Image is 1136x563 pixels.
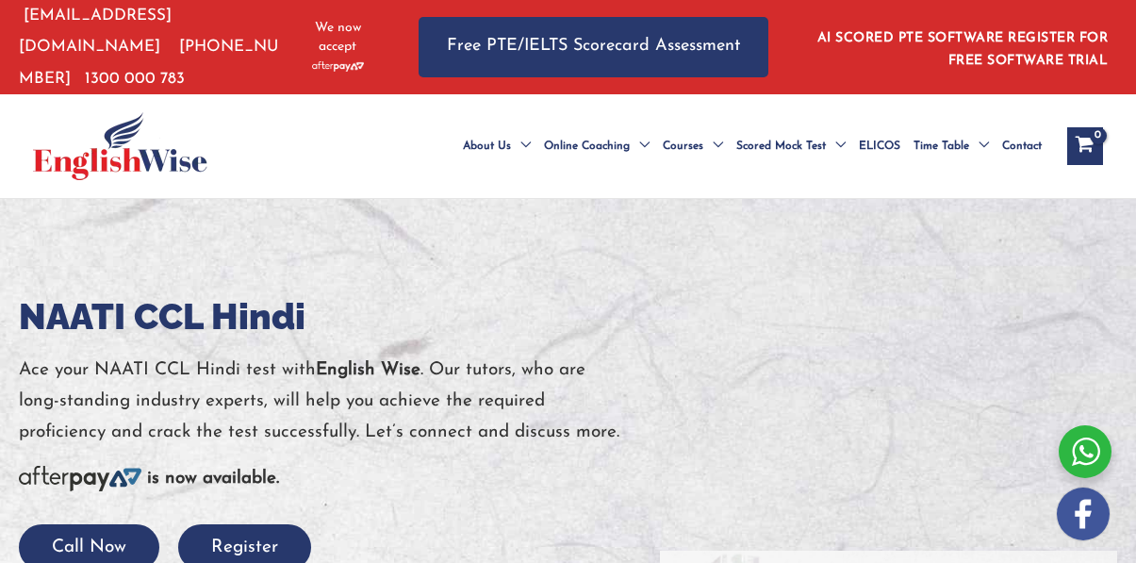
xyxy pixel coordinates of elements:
[456,113,537,179] a: About UsMenu Toggle
[19,355,660,449] p: Ace your NAATI CCL Hindi test with . Our tutors, who are long-standing industry experts, will hel...
[996,113,1048,179] a: Contact
[656,113,730,179] a: CoursesMenu Toggle
[1057,488,1110,540] img: white-facebook.png
[544,113,630,179] span: Online Coaching
[85,71,185,87] a: 1300 000 783
[537,113,656,179] a: Online CoachingMenu Toggle
[19,538,159,556] a: Call Now
[914,113,969,179] span: Time Table
[1002,113,1042,179] span: Contact
[703,113,723,179] span: Menu Toggle
[419,17,768,76] a: Free PTE/IELTS Scorecard Assessment
[852,113,907,179] a: ELICOS
[19,466,141,491] img: Afterpay-Logo
[663,113,703,179] span: Courses
[147,470,279,488] b: is now available.
[19,293,660,340] h1: NAATI CCL Hindi
[511,113,531,179] span: Menu Toggle
[33,112,207,180] img: cropped-ew-logo
[817,31,1109,68] a: AI SCORED PTE SOFTWARE REGISTER FOR FREE SOFTWARE TRIAL
[19,39,278,86] a: [PHONE_NUMBER]
[826,113,846,179] span: Menu Toggle
[316,361,420,379] strong: English Wise
[1067,127,1103,165] a: View Shopping Cart, empty
[312,61,364,72] img: Afterpay-Logo
[736,113,826,179] span: Scored Mock Test
[806,16,1117,77] aside: Header Widget 1
[305,19,371,57] span: We now accept
[969,113,989,179] span: Menu Toggle
[19,8,172,55] a: [EMAIL_ADDRESS][DOMAIN_NAME]
[907,113,996,179] a: Time TableMenu Toggle
[859,113,900,179] span: ELICOS
[463,113,511,179] span: About Us
[178,538,311,556] a: Register
[730,113,852,179] a: Scored Mock TestMenu Toggle
[443,113,1048,179] nav: Site Navigation: Main Menu
[630,113,650,179] span: Menu Toggle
